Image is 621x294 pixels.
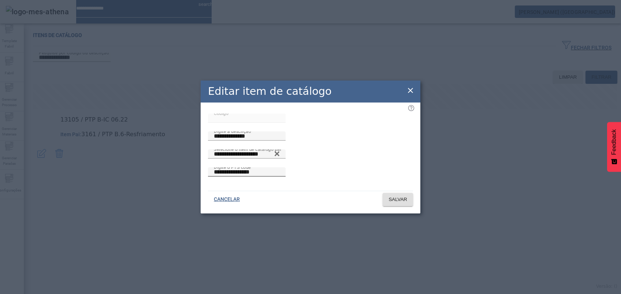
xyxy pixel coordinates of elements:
[383,193,413,206] button: SALVAR
[607,122,621,172] button: Feedback - Mostrar pesquisa
[214,111,228,116] mat-label: Código
[208,193,246,206] button: CANCELAR
[611,129,617,155] span: Feedback
[214,150,280,159] input: Number
[388,196,407,203] span: SALVAR
[214,146,281,152] mat-label: Selecione o item de catálogo pai
[214,196,240,203] span: CANCELAR
[208,83,332,99] h2: Editar item de catálogo
[214,129,251,134] mat-label: Digite a descrição
[214,164,251,170] mat-label: Digite o PTS code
